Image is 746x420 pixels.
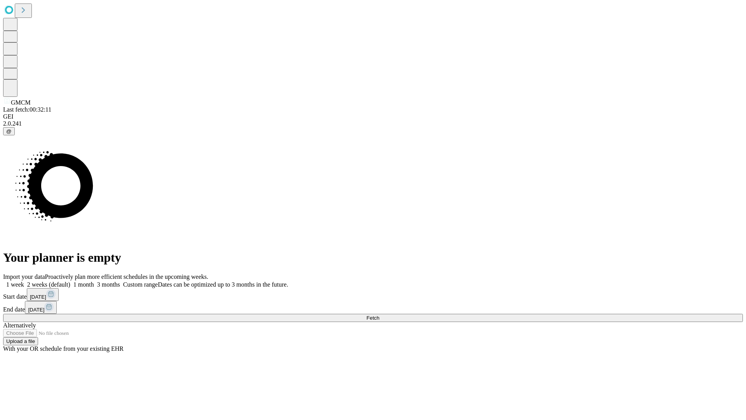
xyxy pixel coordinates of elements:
[97,281,120,288] span: 3 months
[3,106,51,113] span: Last fetch: 00:32:11
[3,288,743,301] div: Start date
[3,314,743,322] button: Fetch
[3,127,15,135] button: @
[27,288,59,301] button: [DATE]
[158,281,288,288] span: Dates can be optimized up to 3 months in the future.
[28,307,44,313] span: [DATE]
[123,281,158,288] span: Custom range
[6,128,12,134] span: @
[45,273,208,280] span: Proactively plan more efficient schedules in the upcoming weeks.
[3,250,743,265] h1: Your planner is empty
[366,315,379,321] span: Fetch
[25,301,57,314] button: [DATE]
[3,322,36,329] span: Alternatively
[3,273,45,280] span: Import your data
[27,281,70,288] span: 2 weeks (default)
[3,345,124,352] span: With your OR schedule from your existing EHR
[3,120,743,127] div: 2.0.241
[73,281,94,288] span: 1 month
[30,294,46,300] span: [DATE]
[11,99,31,106] span: GMCM
[3,301,743,314] div: End date
[6,281,24,288] span: 1 week
[3,113,743,120] div: GEI
[3,337,38,345] button: Upload a file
